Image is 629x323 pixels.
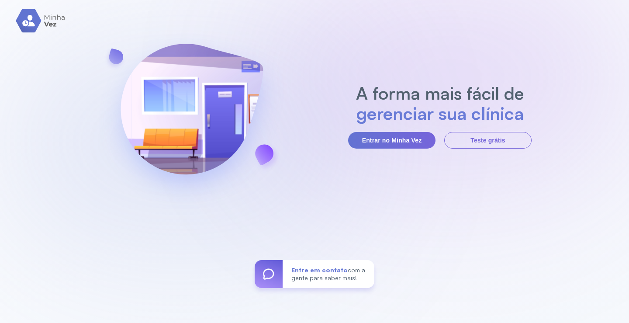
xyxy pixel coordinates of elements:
[97,21,286,211] img: banner-login.svg
[16,9,66,33] img: logo.svg
[352,103,529,123] h2: gerenciar sua clínica
[283,260,374,288] div: com a gente para saber mais!
[352,83,529,103] h2: A forma mais fácil de
[444,132,532,149] button: Teste grátis
[348,132,435,149] button: Entrar no Minha Vez
[291,266,348,274] span: Entre em contato
[255,260,374,288] a: Entre em contatocom a gente para saber mais!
